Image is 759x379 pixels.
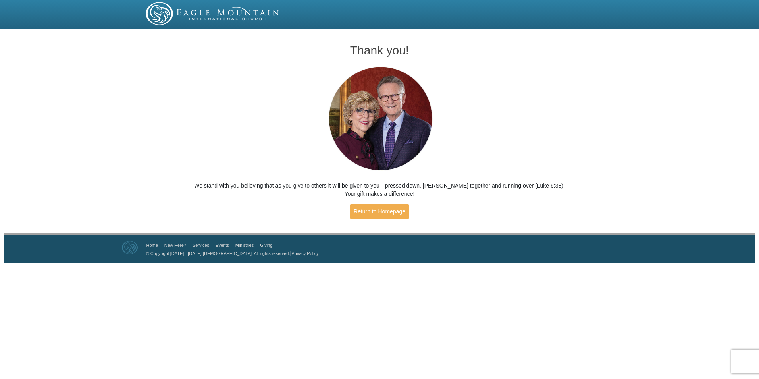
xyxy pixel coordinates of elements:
[260,243,272,248] a: Giving
[122,241,138,254] img: Eagle Mountain International Church
[146,251,290,256] a: © Copyright [DATE] - [DATE] [DEMOGRAPHIC_DATA]. All rights reserved.
[146,2,280,25] img: EMIC
[143,249,319,257] p: |
[146,243,158,248] a: Home
[194,182,565,198] p: We stand with you believing that as you give to others it will be given to you—pressed down, [PER...
[194,44,565,57] h1: Thank you!
[350,204,409,219] a: Return to Homepage
[216,243,229,248] a: Events
[193,243,209,248] a: Services
[164,243,186,248] a: New Here?
[291,251,318,256] a: Privacy Policy
[235,243,254,248] a: Ministries
[321,64,438,174] img: Pastors George and Terri Pearsons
